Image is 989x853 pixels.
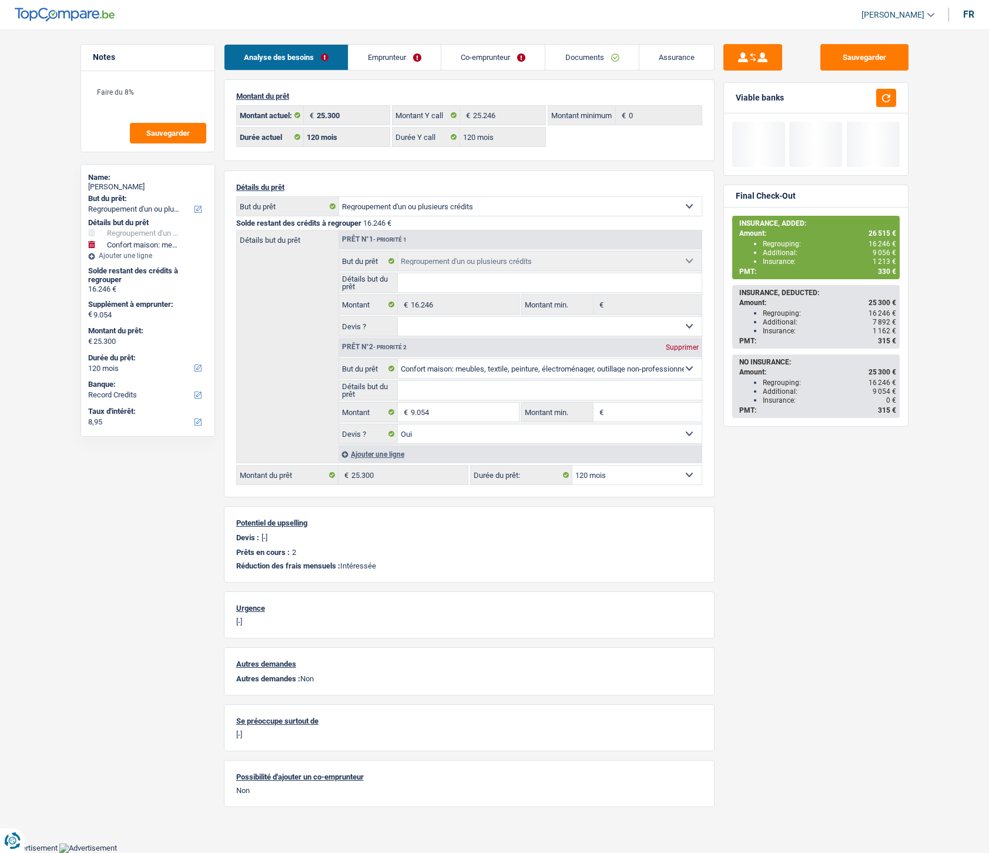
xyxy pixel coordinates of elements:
[398,295,411,314] span: €
[339,273,398,292] label: Détails but du prêt
[441,45,545,70] a: Co-emprunteur
[338,466,351,484] span: €
[15,8,115,22] img: TopCompare Logo
[873,249,896,257] span: 9 056 €
[393,128,460,146] label: Durée Y call
[339,359,398,378] label: But du prêt
[236,604,702,613] p: Urgence
[236,219,361,228] span: Solde restant des crédits à regrouper
[236,730,702,739] p: [-]
[348,45,441,70] a: Emprunteur
[739,299,896,307] div: Amount:
[639,45,714,70] a: Assurance
[663,344,702,351] div: Supprimer
[236,717,702,725] p: Se préoccupe surtout de
[763,240,896,248] div: Regrouping:
[736,191,796,201] div: Final Check-Out
[616,106,629,125] span: €
[739,368,896,376] div: Amount:
[304,106,317,125] span: €
[460,106,473,125] span: €
[861,10,924,20] span: [PERSON_NAME]
[262,533,267,542] p: [-]
[88,407,205,416] label: Taux d'intérêt:
[736,93,784,103] div: Viable banks
[88,310,92,319] span: €
[236,674,702,683] p: Non
[236,548,290,557] p: Prêts en cours :
[338,446,702,463] div: Ajouter une ligne
[739,337,896,345] div: PMT:
[363,219,391,228] span: 16.246 €
[594,403,606,422] span: €
[237,106,304,125] label: Montant actuel:
[869,240,896,248] span: 16 246 €
[339,317,398,336] label: Devis ?
[471,466,572,484] label: Durée du prêt:
[88,326,205,336] label: Montant du prêt:
[88,353,205,363] label: Durée du prêt:
[763,379,896,387] div: Regrouping:
[146,129,190,137] span: Sauvegarder
[873,318,896,326] span: 7 892 €
[548,106,616,125] label: Montant minimum
[236,617,702,626] p: [-]
[852,5,934,25] a: [PERSON_NAME]
[763,327,896,335] div: Insurance:
[88,173,207,182] div: Name:
[763,318,896,326] div: Additional:
[878,406,896,414] span: 315 €
[763,249,896,257] div: Additional:
[873,257,896,266] span: 1 213 €
[739,406,896,414] div: PMT:
[236,183,702,192] p: Détails du prêt
[739,219,896,228] div: INSURANCE, ADDED:
[88,380,205,389] label: Banque:
[88,194,205,203] label: But du prêt:
[398,403,411,422] span: €
[88,337,92,346] span: €
[59,844,117,853] img: Advertisement
[739,267,896,276] div: PMT:
[237,466,338,484] label: Montant du prêt
[869,299,896,307] span: 25 300 €
[339,424,398,443] label: Devis ?
[339,252,398,270] label: But du prêt
[236,561,340,570] span: Réduction des frais mensuels :
[522,295,594,314] label: Montant min.
[873,327,896,335] span: 1 162 €
[339,236,410,243] div: Prêt n°1
[878,267,896,276] span: 330 €
[393,106,460,125] label: Montant Y call
[739,358,896,366] div: NO INSURANCE:
[339,295,398,314] label: Montant
[88,252,207,260] div: Ajouter une ligne
[869,368,896,376] span: 25 300 €
[820,44,908,71] button: Sauvegarder
[594,295,606,314] span: €
[886,396,896,404] span: 0 €
[130,123,206,143] button: Sauvegarder
[236,786,702,795] p: Non
[763,396,896,404] div: Insurance:
[236,561,702,570] p: Intéressée
[88,266,207,285] div: Solde restant des crédits à regrouper
[236,772,702,781] p: Possibilité d'ajouter un co-emprunteur
[522,403,594,422] label: Montant min.
[373,236,407,243] span: - Priorité 1
[236,674,300,683] span: Autres demandes :
[339,343,410,351] div: Prêt n°2
[763,309,896,317] div: Regrouping:
[763,387,896,396] div: Additional:
[373,344,407,350] span: - Priorité 2
[224,45,348,70] a: Analyse des besoins
[88,218,207,228] div: Détails but du prêt
[236,519,702,527] p: Potentiel de upselling
[739,229,896,237] div: Amount:
[236,660,702,668] p: Autres demandes
[963,9,974,20] div: fr
[869,229,896,237] span: 26 515 €
[873,387,896,396] span: 9 054 €
[869,379,896,387] span: 16 246 €
[339,381,398,400] label: Détails but du prêt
